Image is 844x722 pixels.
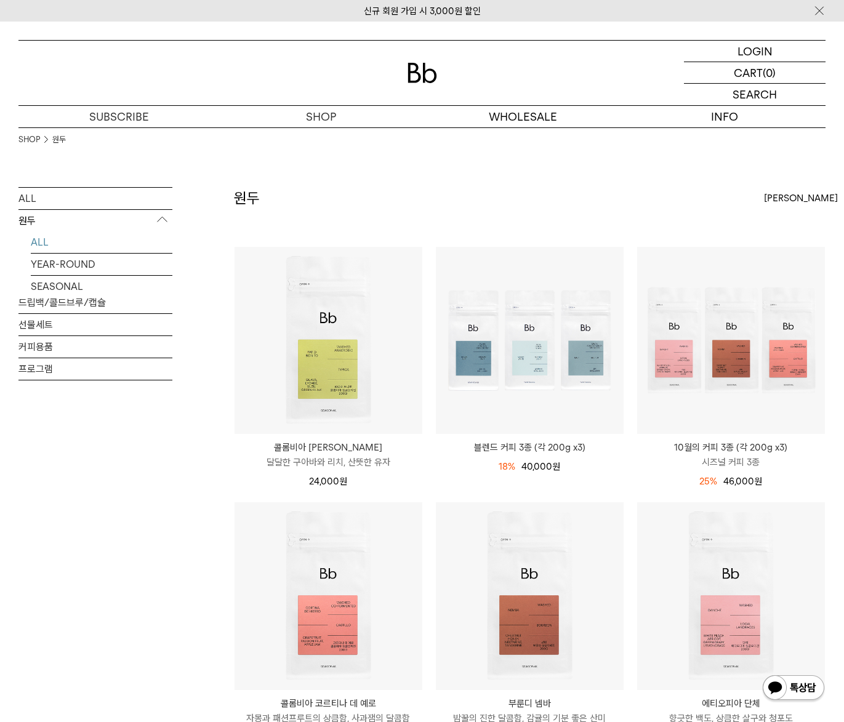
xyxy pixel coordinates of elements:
p: SEARCH [733,84,777,105]
img: 블렌드 커피 3종 (각 200g x3) [436,247,624,435]
p: 10월의 커피 3종 (각 200g x3) [637,440,825,455]
p: LOGIN [737,41,773,62]
img: 카카오톡 채널 1:1 채팅 버튼 [762,674,826,704]
a: 커피용품 [18,336,172,358]
img: 콜롬비아 파티오 보니토 [235,247,422,435]
img: 콜롬비아 코르티나 데 예로 [235,502,422,690]
a: SHOP [18,134,40,146]
p: (0) [763,62,776,83]
p: 원두 [18,210,172,232]
span: [PERSON_NAME] [764,191,838,206]
a: ALL [31,231,172,253]
img: 부룬디 넴바 [436,502,624,690]
span: 24,000 [309,476,347,487]
div: 18% [499,459,515,474]
img: 에티오피아 단체 [637,502,825,690]
a: SEASONAL [31,276,172,297]
span: 원 [754,476,762,487]
a: 원두 [52,134,66,146]
a: YEAR-ROUND [31,254,172,275]
a: 신규 회원 가입 시 3,000원 할인 [364,6,481,17]
span: 원 [552,461,560,472]
a: CART (0) [684,62,826,84]
div: 25% [699,474,717,489]
a: LOGIN [684,41,826,62]
a: 블렌드 커피 3종 (각 200g x3) [436,440,624,455]
a: 콜롬비아 [PERSON_NAME] 달달한 구아바와 리치, 산뜻한 유자 [235,440,422,470]
p: 에티오피아 단체 [637,696,825,711]
img: 로고 [408,63,437,83]
p: 달달한 구아바와 리치, 산뜻한 유자 [235,455,422,470]
a: ALL [18,188,172,209]
p: CART [734,62,763,83]
p: 부룬디 넴바 [436,696,624,711]
p: 시즈널 커피 3종 [637,455,825,470]
span: 40,000 [521,461,560,472]
a: 드립백/콜드브루/캡슐 [18,292,172,313]
a: 선물세트 [18,314,172,335]
p: INFO [624,106,826,127]
h2: 원두 [234,188,260,209]
p: WHOLESALE [422,106,624,127]
span: 원 [339,476,347,487]
span: 46,000 [723,476,762,487]
a: 프로그램 [18,358,172,380]
a: 10월의 커피 3종 (각 200g x3) 시즈널 커피 3종 [637,440,825,470]
p: 콜롬비아 코르티나 데 예로 [235,696,422,711]
a: SUBSCRIBE [18,106,220,127]
a: SHOP [220,106,422,127]
img: 10월의 커피 3종 (각 200g x3) [637,247,825,435]
p: 콜롬비아 [PERSON_NAME] [235,440,422,455]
